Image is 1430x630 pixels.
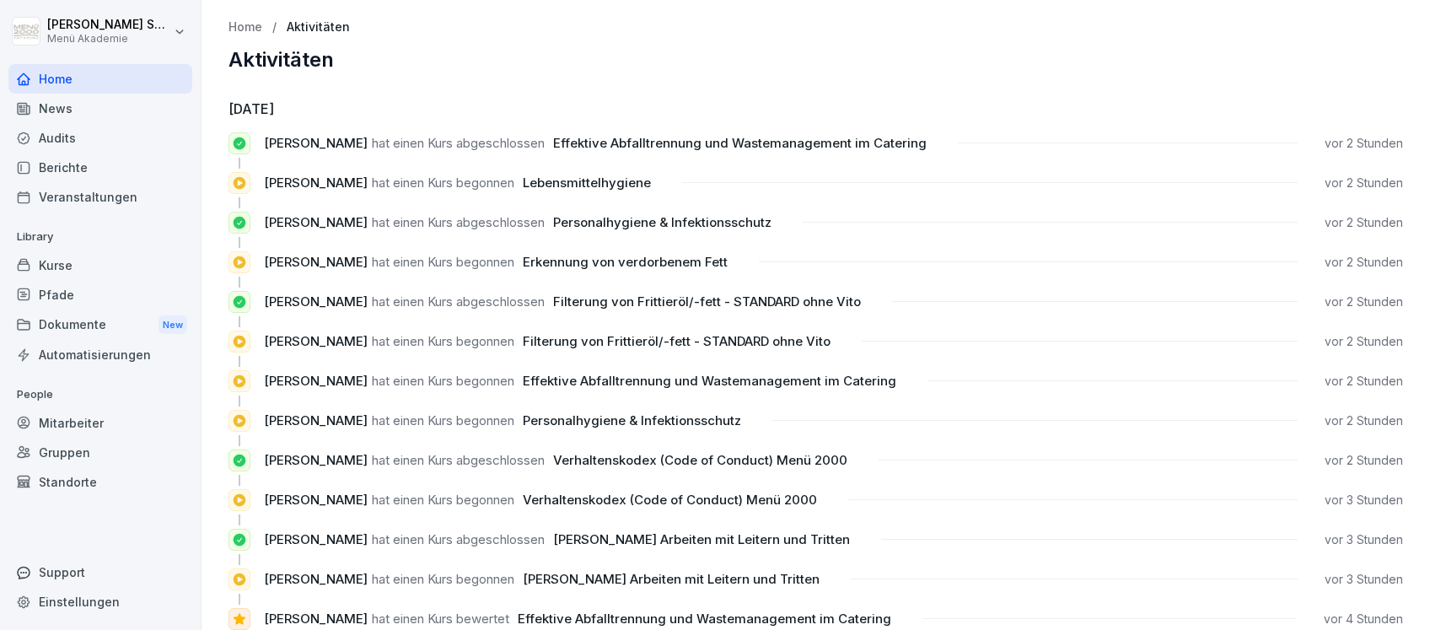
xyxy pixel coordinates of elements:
[8,310,192,341] div: Dokumente
[1325,373,1403,390] p: vor 2 Stunden
[8,123,192,153] a: Audits
[264,254,368,270] span: [PERSON_NAME]
[372,214,545,230] span: hat einen Kurs abgeschlossen
[264,492,368,508] span: [PERSON_NAME]
[8,250,192,280] a: Kurse
[8,587,192,617] a: Einstellungen
[1324,611,1403,627] p: vor 4 Stunden
[523,571,820,587] span: [PERSON_NAME] Arbeiten mit Leitern und Tritten
[8,94,192,123] a: News
[372,412,514,428] span: hat einen Kurs begonnen
[264,412,368,428] span: [PERSON_NAME]
[264,531,368,547] span: [PERSON_NAME]
[8,467,192,497] a: Standorte
[372,135,545,151] span: hat einen Kurs abgeschlossen
[1325,531,1403,548] p: vor 3 Stunden
[1325,254,1403,271] p: vor 2 Stunden
[372,571,514,587] span: hat einen Kurs begonnen
[264,611,368,627] span: [PERSON_NAME]
[1325,571,1403,588] p: vor 3 Stunden
[8,280,192,310] a: Pfade
[47,18,170,32] p: [PERSON_NAME] Schülzke
[228,20,262,35] a: Home
[523,333,831,349] span: Filterung von Frittieröl/-fett - STANDARD ohne Vito
[1325,452,1403,469] p: vor 2 Stunden
[372,492,514,508] span: hat einen Kurs begonnen
[523,412,741,428] span: Personalhygiene & Infektionsschutz
[372,373,514,389] span: hat einen Kurs begonnen
[1325,333,1403,350] p: vor 2 Stunden
[8,64,192,94] a: Home
[159,315,187,335] div: New
[264,452,368,468] span: [PERSON_NAME]
[372,333,514,349] span: hat einen Kurs begonnen
[287,20,350,35] a: Aktivitäten
[523,175,651,191] span: Lebensmittelhygiene
[523,254,728,270] span: Erkennung von verdorbenem Fett
[264,293,368,310] span: [PERSON_NAME]
[264,333,368,349] span: [PERSON_NAME]
[228,48,1403,72] h2: Aktivitäten
[8,408,192,438] a: Mitarbeiter
[553,135,927,151] span: Effektive Abfalltrennung und Wastemanagement im Catering
[1325,135,1403,152] p: vor 2 Stunden
[8,223,192,250] p: Library
[8,340,192,369] a: Automatisierungen
[372,293,545,310] span: hat einen Kurs abgeschlossen
[523,492,817,508] span: Verhaltenskodex (Code of Conduct) Menü 2000
[553,452,847,468] span: Verhaltenskodex (Code of Conduct) Menü 2000
[523,373,896,389] span: Effektive Abfalltrennung und Wastemanagement im Catering
[47,33,170,45] p: Menü Akademie
[8,310,192,341] a: DokumenteNew
[1325,492,1403,509] p: vor 3 Stunden
[264,214,368,230] span: [PERSON_NAME]
[264,175,368,191] span: [PERSON_NAME]
[1325,412,1403,429] p: vor 2 Stunden
[1325,175,1403,191] p: vor 2 Stunden
[264,373,368,389] span: [PERSON_NAME]
[1325,293,1403,310] p: vor 2 Stunden
[372,452,545,468] span: hat einen Kurs abgeschlossen
[518,611,891,627] span: Effektive Abfalltrennung und Wastemanagement im Catering
[8,438,192,467] a: Gruppen
[264,571,368,587] span: [PERSON_NAME]
[228,99,1403,119] h6: [DATE]
[272,20,277,35] p: /
[553,214,771,230] span: Personalhygiene & Infektionsschutz
[264,135,368,151] span: [PERSON_NAME]
[553,531,850,547] span: [PERSON_NAME] Arbeiten mit Leitern und Tritten
[372,531,545,547] span: hat einen Kurs abgeschlossen
[8,153,192,182] a: Berichte
[372,611,509,627] span: hat einen Kurs bewertet
[372,175,514,191] span: hat einen Kurs begonnen
[8,381,192,408] p: People
[1325,214,1403,231] p: vor 2 Stunden
[553,293,861,310] span: Filterung von Frittieröl/-fett - STANDARD ohne Vito
[8,557,192,587] div: Support
[372,254,514,270] span: hat einen Kurs begonnen
[8,182,192,212] a: Veranstaltungen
